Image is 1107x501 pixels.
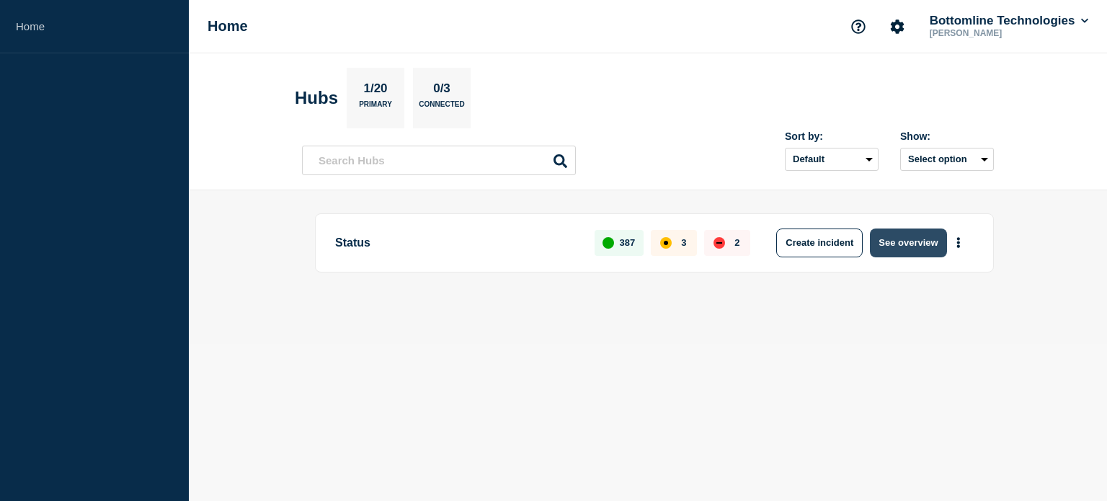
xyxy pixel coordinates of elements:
[843,12,873,42] button: Support
[734,237,739,248] p: 2
[620,237,636,248] p: 387
[603,237,614,249] div: up
[882,12,912,42] button: Account settings
[419,100,464,115] p: Connected
[302,146,576,175] input: Search Hubs
[335,229,578,257] p: Status
[927,28,1077,38] p: [PERSON_NAME]
[681,237,686,248] p: 3
[900,148,994,171] button: Select option
[900,130,994,142] div: Show:
[927,14,1091,28] button: Bottomline Technologies
[776,229,863,257] button: Create incident
[713,237,725,249] div: down
[660,237,672,249] div: affected
[295,88,338,108] h2: Hubs
[359,100,392,115] p: Primary
[428,81,456,100] p: 0/3
[870,229,946,257] button: See overview
[358,81,393,100] p: 1/20
[785,148,879,171] select: Sort by
[208,18,248,35] h1: Home
[949,229,968,256] button: More actions
[785,130,879,142] div: Sort by:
